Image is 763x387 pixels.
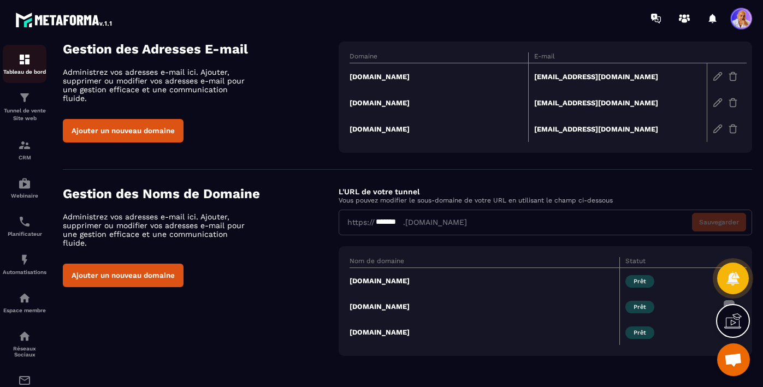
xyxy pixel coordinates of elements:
[3,169,46,207] a: automationsautomationsWebinaire
[713,98,723,108] img: edit-gr.78e3acdd.svg
[350,294,620,319] td: [DOMAIN_NAME]
[18,177,31,190] img: automations
[18,253,31,266] img: automations
[3,307,46,313] p: Espace membre
[3,231,46,237] p: Planificateur
[350,52,528,63] th: Domaine
[350,319,620,345] td: [DOMAIN_NAME]
[528,63,707,90] td: [EMAIL_ADDRESS][DOMAIN_NAME]
[625,326,654,339] span: Prêt
[18,53,31,66] img: formation
[3,83,46,130] a: formationformationTunnel de vente Site web
[3,154,46,160] p: CRM
[63,186,339,201] h4: Gestion des Noms de Domaine
[63,119,184,142] button: Ajouter un nouveau domaine
[713,72,723,81] img: edit-gr.78e3acdd.svg
[625,301,654,313] span: Prêt
[3,346,46,358] p: Réseaux Sociaux
[18,139,31,152] img: formation
[3,245,46,283] a: automationsautomationsAutomatisations
[63,68,254,103] p: Administrez vos adresses e-mail ici. Ajouter, supprimer ou modifier vos adresses e-mail pour une ...
[339,197,752,204] p: Vous pouvez modifier le sous-domaine de votre URL en utilisant le champ ci-dessous
[713,124,723,134] img: edit-gr.78e3acdd.svg
[18,215,31,228] img: scheduler
[350,116,528,142] td: [DOMAIN_NAME]
[528,90,707,116] td: [EMAIL_ADDRESS][DOMAIN_NAME]
[18,91,31,104] img: formation
[18,330,31,343] img: social-network
[15,10,114,29] img: logo
[63,41,339,57] h4: Gestion des Adresses E-mail
[3,107,46,122] p: Tunnel de vente Site web
[3,283,46,321] a: automationsautomationsEspace membre
[339,187,419,196] label: L'URL de votre tunnel
[625,275,654,288] span: Prêt
[18,374,31,387] img: email
[63,212,254,247] p: Administrez vos adresses e-mail ici. Ajouter, supprimer ou modifier vos adresses e-mail pour une ...
[3,207,46,245] a: schedulerschedulerPlanificateur
[3,130,46,169] a: formationformationCRM
[528,52,707,63] th: E-mail
[350,267,620,294] td: [DOMAIN_NAME]
[728,124,738,134] img: trash-gr.2c9399ab.svg
[350,63,528,90] td: [DOMAIN_NAME]
[728,98,738,108] img: trash-gr.2c9399ab.svg
[3,269,46,275] p: Automatisations
[18,291,31,305] img: automations
[620,257,717,268] th: Statut
[63,264,184,287] button: Ajouter un nouveau domaine
[3,45,46,83] a: formationformationTableau de bord
[350,90,528,116] td: [DOMAIN_NAME]
[350,257,620,268] th: Nom de domaine
[3,193,46,199] p: Webinaire
[717,343,750,376] div: Ouvrir le chat
[3,321,46,366] a: social-networksocial-networkRéseaux Sociaux
[728,72,738,81] img: trash-gr.2c9399ab.svg
[3,69,46,75] p: Tableau de bord
[528,116,707,142] td: [EMAIL_ADDRESS][DOMAIN_NAME]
